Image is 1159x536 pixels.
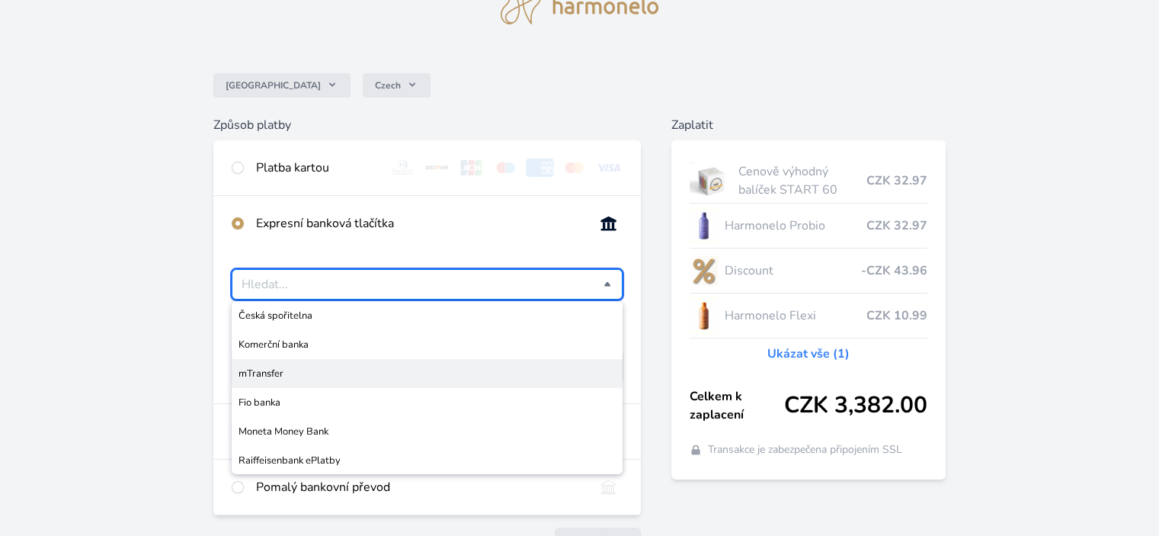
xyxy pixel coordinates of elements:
h6: Způsob platby [213,116,640,134]
button: Czech [363,73,431,98]
div: Vyberte svou banku [232,269,622,300]
a: Ukázat vše (1) [767,345,850,363]
input: Česká spořitelnaKomerční bankamTransferFio bankaMoneta Money BankRaiffeisenbank ePlatby [242,275,603,294]
button: [GEOGRAPHIC_DATA] [213,73,351,98]
span: Moneta Money Bank [239,424,615,439]
span: [GEOGRAPHIC_DATA] [226,79,321,91]
img: amex.svg [526,159,554,177]
img: bankTransfer_IBAN.svg [594,478,623,496]
div: Platba kartou [256,159,376,177]
h6: Zaplatit [671,116,946,134]
img: discover.svg [423,159,451,177]
span: Harmonelo Flexi [724,307,866,325]
img: visa.svg [594,159,623,177]
img: mc.svg [560,159,588,177]
div: Expresní banková tlačítka [256,214,581,233]
img: start.jpg [690,162,733,200]
img: CLEAN_FLEXI_se_stinem_x-hi_(1)-lo.jpg [690,297,719,335]
span: Fio banka [239,395,615,410]
span: Transakce je zabezpečena připojením SSL [708,442,902,457]
img: discount-lo.png [690,252,719,290]
span: CZK 3,382.00 [784,392,927,419]
span: Cenově výhodný balíček START 60 [738,162,866,199]
span: -CZK 43.96 [861,262,927,280]
img: onlineBanking_CZ.svg [594,214,623,233]
span: Česká spořitelna [239,308,615,323]
img: jcb.svg [457,159,485,177]
span: CZK 10.99 [866,307,927,325]
div: Pomalý bankovní převod [256,478,581,496]
span: Raiffeisenbank ePlatby [239,453,615,468]
span: Czech [375,79,401,91]
img: CLEAN_PROBIO_se_stinem_x-lo.jpg [690,207,719,245]
span: CZK 32.97 [866,217,927,235]
span: mTransfer [239,366,615,381]
span: Harmonelo Probio [724,217,866,235]
img: maestro.svg [491,159,520,177]
span: Celkem k zaplacení [690,387,784,424]
span: CZK 32.97 [866,172,927,190]
img: diners.svg [389,159,417,177]
span: Komerční banka [239,337,615,352]
span: Discount [724,262,860,280]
